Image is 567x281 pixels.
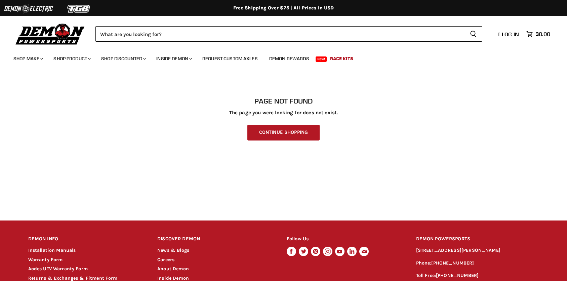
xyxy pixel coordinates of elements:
[535,31,550,37] span: $0.00
[416,247,539,254] p: [STREET_ADDRESS][PERSON_NAME]
[247,125,320,140] a: Continue Shopping
[151,52,196,66] a: Inside Demon
[54,2,104,15] img: TGB Logo 2
[157,266,189,272] a: About Demon
[502,31,519,38] span: Log in
[28,247,76,253] a: Installation Manuals
[28,266,88,272] a: Aodes UTV Warranty Form
[28,275,118,281] a: Returns & Exchanges & Fitment Form
[28,231,145,247] h2: DEMON INFO
[416,272,539,280] p: Toll Free:
[464,26,482,42] button: Search
[157,275,189,281] a: Inside Demon
[436,273,479,278] a: [PHONE_NUMBER]
[8,49,549,66] ul: Main menu
[287,231,403,247] h2: Follow Us
[157,231,274,247] h2: DISCOVER DEMON
[3,2,54,15] img: Demon Electric Logo 2
[416,231,539,247] h2: DEMON POWERSPORTS
[157,257,174,263] a: Careers
[8,52,47,66] a: Shop Make
[325,52,358,66] a: Race Kits
[495,31,523,37] a: Log in
[316,56,327,62] span: New!
[28,257,63,263] a: Warranty Form
[95,26,464,42] input: Search
[28,110,539,116] p: The page you were looking for does not exist.
[48,52,95,66] a: Shop Product
[28,97,539,105] h1: Page not found
[13,22,87,46] img: Demon Powersports
[15,5,553,11] div: Free Shipping Over $75 | All Prices In USD
[157,247,189,253] a: News & Blogs
[96,52,150,66] a: Shop Discounted
[523,29,554,39] a: $0.00
[416,259,539,267] p: Phone:
[197,52,263,66] a: Request Custom Axles
[264,52,314,66] a: Demon Rewards
[431,260,474,266] a: [PHONE_NUMBER]
[95,26,482,42] form: Product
